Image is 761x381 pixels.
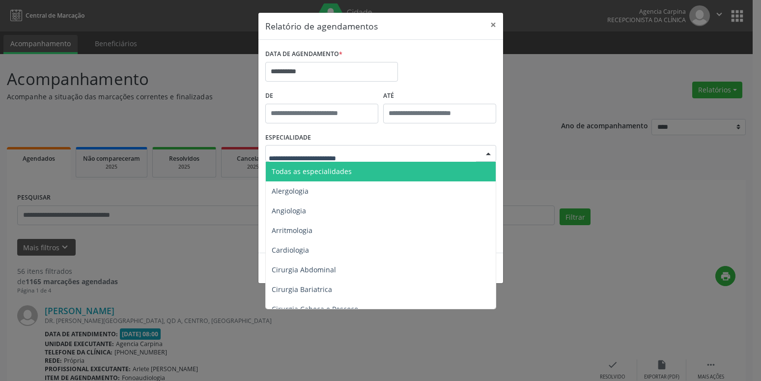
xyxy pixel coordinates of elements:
span: Angiologia [272,206,306,215]
label: DATA DE AGENDAMENTO [265,47,342,62]
button: Close [483,13,503,37]
span: Todas as especialidades [272,167,352,176]
span: Alergologia [272,186,309,196]
h5: Relatório de agendamentos [265,20,378,32]
span: Arritmologia [272,226,312,235]
label: ATÉ [383,88,496,104]
span: Cardiologia [272,245,309,255]
span: Cirurgia Cabeça e Pescoço [272,304,358,314]
label: ESPECIALIDADE [265,130,311,146]
span: Cirurgia Bariatrica [272,285,332,294]
span: Cirurgia Abdominal [272,265,336,274]
label: De [265,88,378,104]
